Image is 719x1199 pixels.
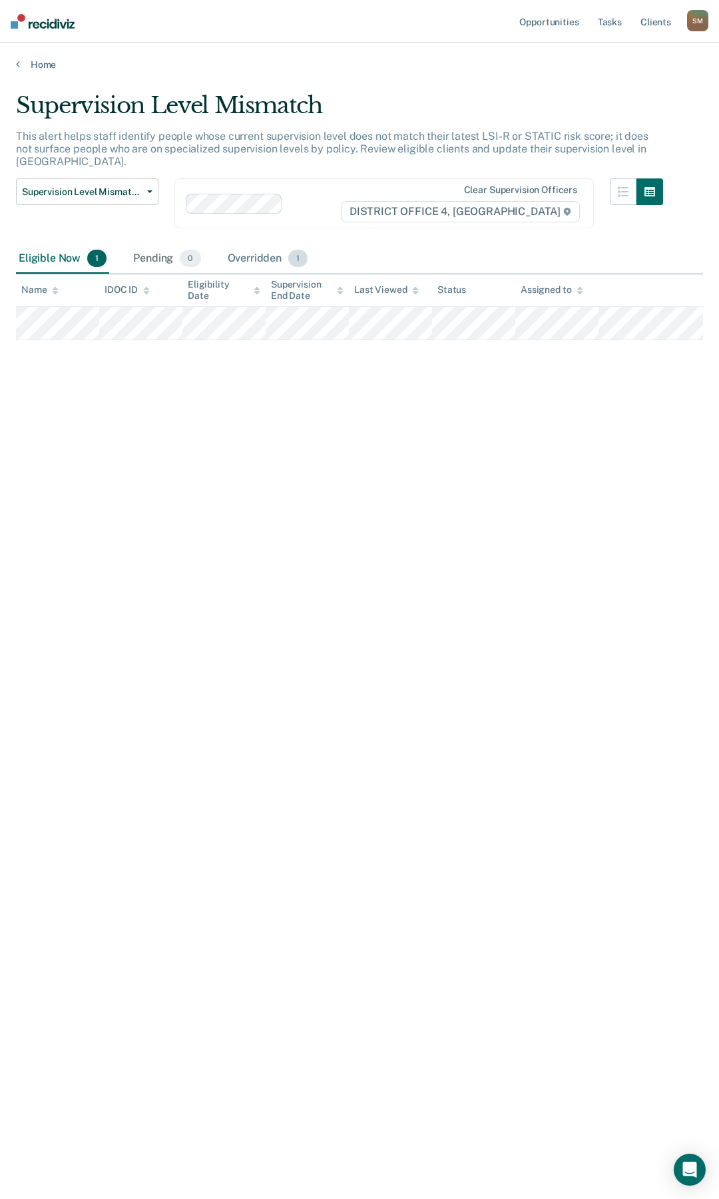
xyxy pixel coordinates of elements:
[687,10,708,31] button: SM
[16,178,158,205] button: Supervision Level Mismatch
[11,14,75,29] img: Recidiviz
[225,244,311,274] div: Overridden1
[16,59,703,71] a: Home
[437,284,466,296] div: Status
[464,184,577,196] div: Clear supervision officers
[674,1154,706,1186] div: Open Intercom Messenger
[87,250,107,267] span: 1
[16,244,109,274] div: Eligible Now1
[16,130,648,168] p: This alert helps staff identify people whose current supervision level does not match their lates...
[105,284,150,296] div: IDOC ID
[22,186,142,198] span: Supervision Level Mismatch
[271,279,344,302] div: Supervision End Date
[521,284,583,296] div: Assigned to
[130,244,203,274] div: Pending0
[21,284,59,296] div: Name
[687,10,708,31] div: S M
[188,279,260,302] div: Eligibility Date
[341,201,580,222] span: DISTRICT OFFICE 4, [GEOGRAPHIC_DATA]
[354,284,419,296] div: Last Viewed
[180,250,200,267] span: 0
[288,250,308,267] span: 1
[16,92,663,130] div: Supervision Level Mismatch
